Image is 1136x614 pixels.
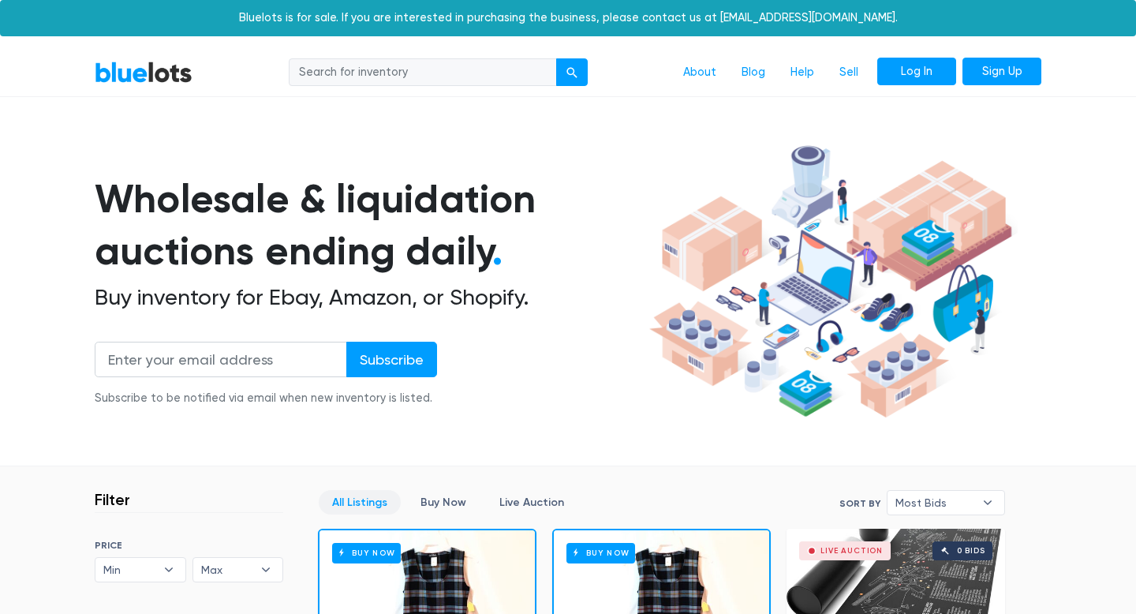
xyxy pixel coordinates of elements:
span: Min [103,558,155,582]
div: Subscribe to be notified via email when new inventory is listed. [95,390,437,407]
b: ▾ [971,491,1004,515]
a: Help [778,58,827,88]
h6: Buy Now [332,543,401,563]
a: Blog [729,58,778,88]
h1: Wholesale & liquidation auctions ending daily [95,173,644,278]
img: hero-ee84e7d0318cb26816c560f6b4441b76977f77a177738b4e94f68c95b2b83dbb.png [644,138,1018,425]
span: Max [201,558,253,582]
h6: Buy Now [566,543,635,563]
h6: PRICE [95,540,283,551]
a: Sell [827,58,871,88]
span: . [492,227,503,275]
h2: Buy inventory for Ebay, Amazon, or Shopify. [95,284,644,311]
b: ▾ [152,558,185,582]
a: Buy Now [407,490,480,515]
a: Log In [877,58,956,86]
a: All Listings [319,490,401,515]
span: Most Bids [895,491,974,515]
b: ▾ [249,558,282,582]
label: Sort By [839,496,880,511]
a: Live Auction [486,490,577,515]
div: 0 bids [957,547,985,555]
a: BlueLots [95,61,192,84]
input: Subscribe [346,342,437,377]
a: Sign Up [962,58,1041,86]
input: Enter your email address [95,342,347,377]
input: Search for inventory [289,58,557,87]
div: Live Auction [820,547,883,555]
h3: Filter [95,490,130,509]
a: About [671,58,729,88]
